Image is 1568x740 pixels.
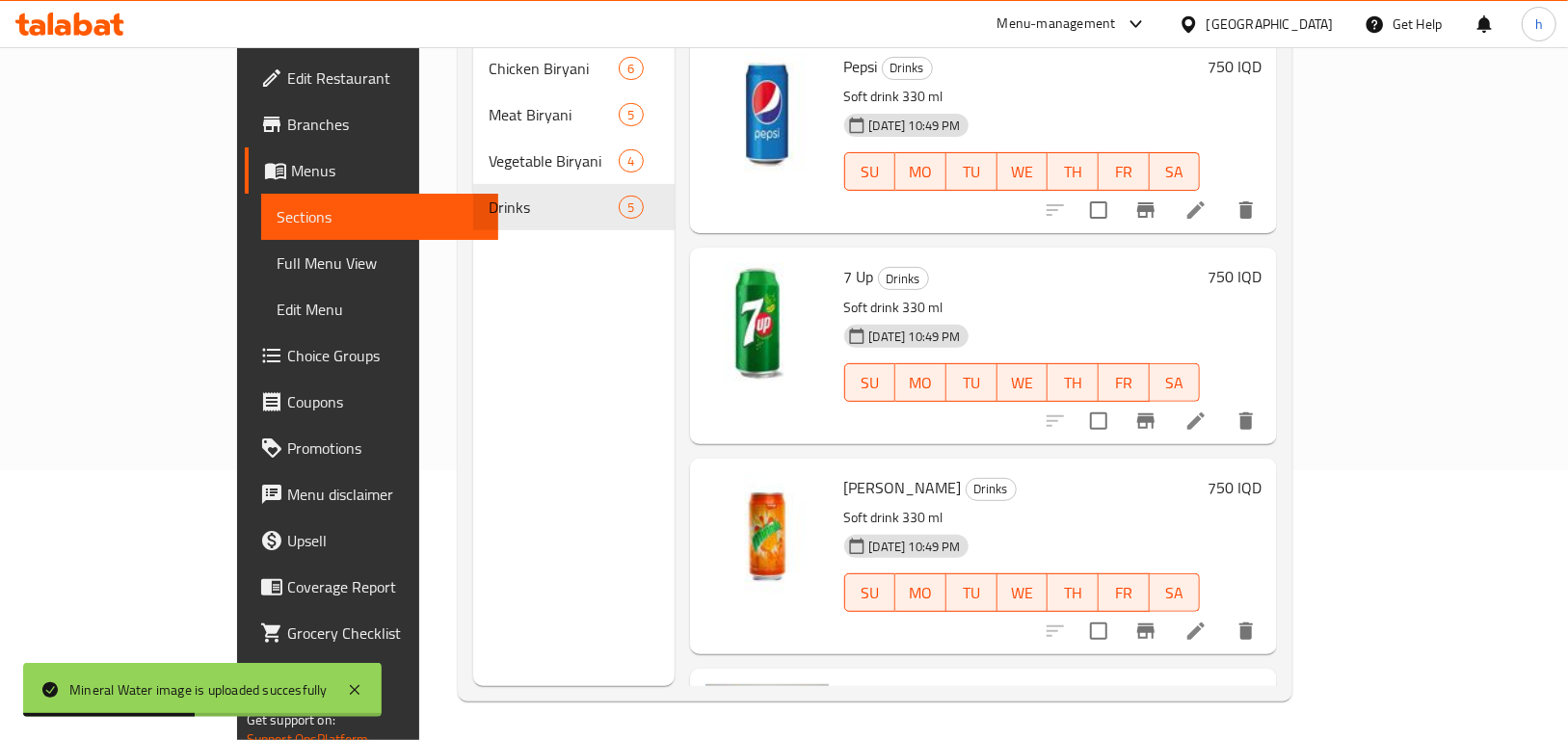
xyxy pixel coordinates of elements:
[287,436,484,460] span: Promotions
[291,159,484,182] span: Menus
[946,152,997,191] button: TU
[997,13,1116,36] div: Menu-management
[619,57,643,80] div: items
[844,683,884,712] span: Ayran
[69,679,328,700] div: Mineral Water image is uploaded succesfully
[1184,410,1208,433] a: Edit menu item
[489,103,619,126] span: Meat Biryani
[1157,579,1193,607] span: SA
[895,573,946,612] button: MO
[1055,158,1091,186] span: TH
[287,390,484,413] span: Coupons
[1207,13,1334,35] div: [GEOGRAPHIC_DATA]
[1078,611,1119,651] span: Select to update
[997,363,1049,402] button: WE
[844,506,1201,530] p: Soft drink 330 ml
[1048,152,1099,191] button: TH
[1005,579,1041,607] span: WE
[882,57,933,80] div: Drinks
[1208,474,1262,501] h6: 750 IQD
[277,298,484,321] span: Edit Menu
[879,268,928,290] span: Drinks
[903,369,939,397] span: MO
[1106,158,1142,186] span: FR
[245,610,499,656] a: Grocery Checklist
[878,267,929,290] div: Drinks
[1123,187,1169,233] button: Branch-specific-item
[1157,158,1193,186] span: SA
[954,369,990,397] span: TU
[287,621,484,645] span: Grocery Checklist
[473,138,675,184] div: Vegetable Biryani4
[620,152,642,171] span: 4
[895,152,946,191] button: MO
[1150,363,1201,402] button: SA
[1099,152,1150,191] button: FR
[705,263,829,386] img: 7 Up
[1123,608,1169,654] button: Branch-specific-item
[1208,53,1262,80] h6: 750 IQD
[853,369,889,397] span: SU
[946,363,997,402] button: TU
[946,573,997,612] button: TU
[245,517,499,564] a: Upsell
[287,529,484,552] span: Upsell
[895,363,946,402] button: MO
[1099,363,1150,402] button: FR
[967,478,1016,500] span: Drinks
[844,85,1201,109] p: Soft drink 330 ml
[883,57,932,79] span: Drinks
[1208,263,1262,290] h6: 750 IQD
[997,152,1049,191] button: WE
[287,113,484,136] span: Branches
[247,707,335,732] span: Get support on:
[489,57,619,80] span: Chicken Biryani
[954,579,990,607] span: TU
[619,103,643,126] div: items
[1099,573,1150,612] button: FR
[844,52,878,81] span: Pepsi
[277,251,484,275] span: Full Menu View
[1223,187,1269,233] button: delete
[473,184,675,230] div: Drinks5
[1223,398,1269,444] button: delete
[844,262,874,291] span: 7 Up
[844,473,962,502] span: [PERSON_NAME]
[954,158,990,186] span: TU
[705,53,829,176] img: Pepsi
[1005,369,1041,397] span: WE
[1535,13,1543,35] span: h
[277,205,484,228] span: Sections
[903,158,939,186] span: MO
[862,117,969,135] span: [DATE] 10:49 PM
[844,296,1201,320] p: Soft drink 330 ml
[473,92,675,138] div: Meat Biryani5
[1184,620,1208,643] a: Edit menu item
[1005,158,1041,186] span: WE
[1055,579,1091,607] span: TH
[287,344,484,367] span: Choice Groups
[473,38,675,238] nav: Menu sections
[489,196,619,219] div: Drinks
[1078,401,1119,441] span: Select to update
[245,332,499,379] a: Choice Groups
[1157,369,1193,397] span: SA
[997,573,1049,612] button: WE
[245,147,499,194] a: Menus
[844,573,896,612] button: SU
[862,328,969,346] span: [DATE] 10:49 PM
[245,425,499,471] a: Promotions
[473,45,675,92] div: Chicken Biryani6
[287,575,484,598] span: Coverage Report
[489,149,619,172] span: Vegetable Biryani
[903,579,939,607] span: MO
[287,483,484,506] span: Menu disclaimer
[245,471,499,517] a: Menu disclaimer
[245,55,499,101] a: Edit Restaurant
[619,149,643,172] div: items
[245,101,499,147] a: Branches
[1106,369,1142,397] span: FR
[844,363,896,402] button: SU
[1150,573,1201,612] button: SA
